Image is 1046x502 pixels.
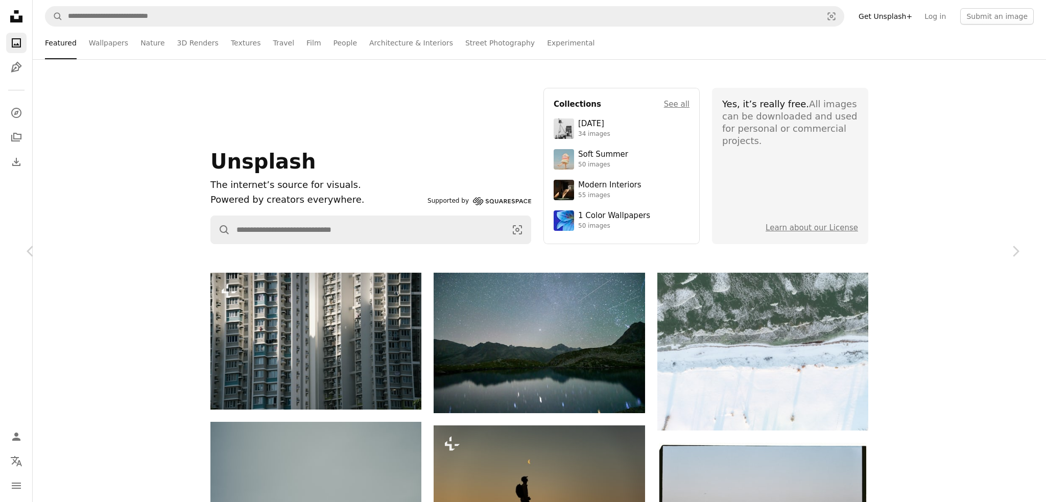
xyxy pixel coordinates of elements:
a: Film [306,27,321,59]
form: Find visuals sitewide [210,216,531,244]
div: Modern Interiors [578,180,641,190]
div: 55 images [578,192,641,200]
img: photo-1682590564399-95f0109652fe [554,118,574,139]
a: Log in / Sign up [6,426,27,447]
a: Log in [918,8,952,25]
a: 1 Color Wallpapers50 images [554,210,690,231]
a: Architecture & Interiors [369,27,453,59]
a: Starry night sky over a calm mountain lake [434,338,645,347]
a: Next [985,202,1046,300]
a: Tall apartment buildings with many windows and balconies. [210,336,421,345]
form: Find visuals sitewide [45,6,844,27]
a: Travel [273,27,294,59]
a: Collections [6,127,27,148]
a: Learn about our License [766,223,858,232]
a: Supported by [427,195,531,207]
a: Explore [6,103,27,123]
h4: Collections [554,98,601,110]
button: Menu [6,475,27,496]
span: Yes, it’s really free. [722,99,809,109]
a: Soft Summer50 images [554,149,690,170]
img: premium_photo-1747189286942-bc91257a2e39 [554,180,574,200]
a: Nature [140,27,164,59]
div: 50 images [578,222,650,230]
div: 50 images [578,161,628,169]
a: 3D Renders [177,27,219,59]
a: Download History [6,152,27,172]
a: Textures [231,27,261,59]
a: Modern Interiors55 images [554,180,690,200]
img: premium_photo-1688045582333-c8b6961773e0 [554,210,574,231]
a: Illustrations [6,57,27,78]
img: Starry night sky over a calm mountain lake [434,273,645,413]
a: Street Photography [465,27,535,59]
button: Search Unsplash [45,7,63,26]
a: People [334,27,358,59]
button: Search Unsplash [211,216,230,244]
img: Tall apartment buildings with many windows and balconies. [210,273,421,410]
div: 34 images [578,130,610,138]
a: Silhouette of a hiker looking at the moon at sunset. [434,491,645,500]
button: Visual search [819,7,844,26]
div: 1 Color Wallpapers [578,211,650,221]
a: [DATE]34 images [554,118,690,139]
button: Visual search [504,216,531,244]
a: Snow covered landscape with frozen water [657,347,868,356]
a: Photos [6,33,27,53]
a: See all [664,98,690,110]
img: premium_photo-1749544311043-3a6a0c8d54af [554,149,574,170]
span: Unsplash [210,150,316,173]
button: Language [6,451,27,471]
div: [DATE] [578,119,610,129]
p: Powered by creators everywhere. [210,193,423,207]
div: Soft Summer [578,150,628,160]
img: Snow covered landscape with frozen water [657,273,868,431]
div: All images can be downloaded and used for personal or commercial projects. [722,98,858,147]
h1: The internet’s source for visuals. [210,178,423,193]
a: Experimental [547,27,595,59]
a: Wallpapers [89,27,128,59]
a: Get Unsplash+ [852,8,918,25]
button: Submit an image [960,8,1034,25]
